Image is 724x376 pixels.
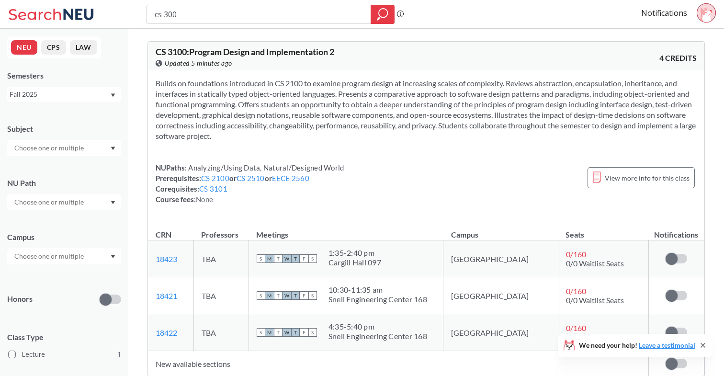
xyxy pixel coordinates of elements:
[257,254,265,263] span: S
[10,89,110,100] div: Fall 2025
[265,254,274,263] span: M
[249,220,443,240] th: Meetings
[558,220,648,240] th: Seats
[156,162,344,205] div: NUPaths: Prerequisites: or or Corequisites: Course fees:
[300,291,308,300] span: F
[300,328,308,337] span: F
[237,174,265,182] a: CS 2510
[659,53,697,63] span: 4 CREDITS
[7,70,121,81] div: Semesters
[156,291,177,300] a: 18421
[579,342,695,349] span: We need your help!
[196,195,213,204] span: None
[7,294,33,305] p: Honors
[328,258,381,267] div: Cargill Hall 097
[443,277,558,314] td: [GEOGRAPHIC_DATA]
[193,314,249,351] td: TBA
[10,142,90,154] input: Choose one or multiple
[443,240,558,277] td: [GEOGRAPHIC_DATA]
[265,291,274,300] span: M
[165,58,232,68] span: Updated 5 minutes ago
[283,328,291,337] span: W
[328,248,381,258] div: 1:35 - 2:40 pm
[377,8,388,21] svg: magnifying glass
[308,328,317,337] span: S
[156,78,697,141] section: Builds on foundations introduced in CS 2100 to examine program design at increasing scales of com...
[641,8,687,18] a: Notifications
[111,255,115,259] svg: Dropdown arrow
[648,220,704,240] th: Notifications
[156,254,177,263] a: 18423
[154,6,364,23] input: Class, professor, course number, "phrase"
[566,332,624,342] span: 0/0 Waitlist Seats
[111,201,115,205] svg: Dropdown arrow
[274,328,283,337] span: T
[7,232,121,242] div: Campus
[566,286,586,296] span: 0 / 160
[7,194,121,210] div: Dropdown arrow
[291,291,300,300] span: T
[7,248,121,264] div: Dropdown arrow
[328,285,427,295] div: 10:30 - 11:35 am
[156,328,177,337] a: 18422
[156,46,334,57] span: CS 3100 : Program Design and Implementation 2
[199,184,227,193] a: CS 3101
[443,314,558,351] td: [GEOGRAPHIC_DATA]
[7,87,121,102] div: Fall 2025Dropdown arrow
[328,331,427,341] div: Snell Engineering Center 168
[265,328,274,337] span: M
[274,291,283,300] span: T
[371,5,395,24] div: magnifying glass
[566,259,624,268] span: 0/0 Waitlist Seats
[7,332,121,342] span: Class Type
[328,322,427,331] div: 4:35 - 5:40 pm
[308,254,317,263] span: S
[156,229,171,240] div: CRN
[201,174,229,182] a: CS 2100
[639,341,695,349] a: Leave a testimonial
[41,40,66,55] button: CPS
[566,323,586,332] span: 0 / 160
[257,328,265,337] span: S
[566,250,586,259] span: 0 / 160
[272,174,309,182] a: EECE 2560
[7,124,121,134] div: Subject
[300,254,308,263] span: F
[283,254,291,263] span: W
[308,291,317,300] span: S
[283,291,291,300] span: W
[328,295,427,304] div: Snell Engineering Center 168
[274,254,283,263] span: T
[605,172,690,184] span: View more info for this class
[8,348,121,361] label: Lecture
[11,40,37,55] button: NEU
[7,178,121,188] div: NU Path
[70,40,97,55] button: LAW
[443,220,558,240] th: Campus
[111,147,115,150] svg: Dropdown arrow
[291,254,300,263] span: T
[117,349,121,360] span: 1
[7,140,121,156] div: Dropdown arrow
[193,240,249,277] td: TBA
[566,296,624,305] span: 0/0 Waitlist Seats
[111,93,115,97] svg: Dropdown arrow
[193,277,249,314] td: TBA
[187,163,344,172] span: Analyzing/Using Data, Natural/Designed World
[10,196,90,208] input: Choose one or multiple
[193,220,249,240] th: Professors
[10,251,90,262] input: Choose one or multiple
[257,291,265,300] span: S
[291,328,300,337] span: T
